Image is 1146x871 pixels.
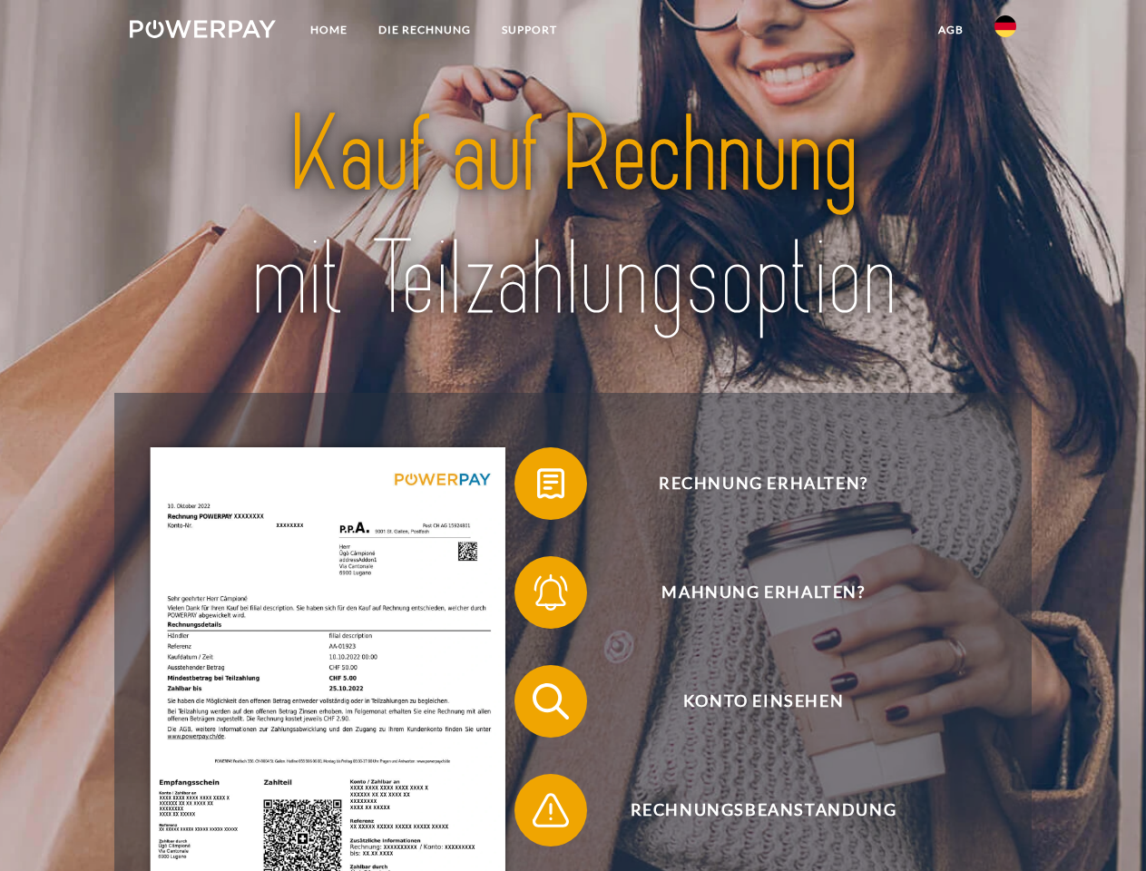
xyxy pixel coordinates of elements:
a: SUPPORT [486,14,573,46]
button: Rechnungsbeanstandung [514,774,986,847]
img: qb_bill.svg [528,461,573,506]
a: agb [923,14,979,46]
img: qb_bell.svg [528,570,573,615]
img: qb_warning.svg [528,788,573,833]
img: title-powerpay_de.svg [173,87,973,347]
img: logo-powerpay-white.svg [130,20,276,38]
span: Rechnung erhalten? [541,447,985,520]
a: DIE RECHNUNG [363,14,486,46]
button: Rechnung erhalten? [514,447,986,520]
img: qb_search.svg [528,679,573,724]
span: Konto einsehen [541,665,985,738]
img: de [994,15,1016,37]
button: Konto einsehen [514,665,986,738]
span: Rechnungsbeanstandung [541,774,985,847]
button: Mahnung erhalten? [514,556,986,629]
span: Mahnung erhalten? [541,556,985,629]
a: Home [295,14,363,46]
